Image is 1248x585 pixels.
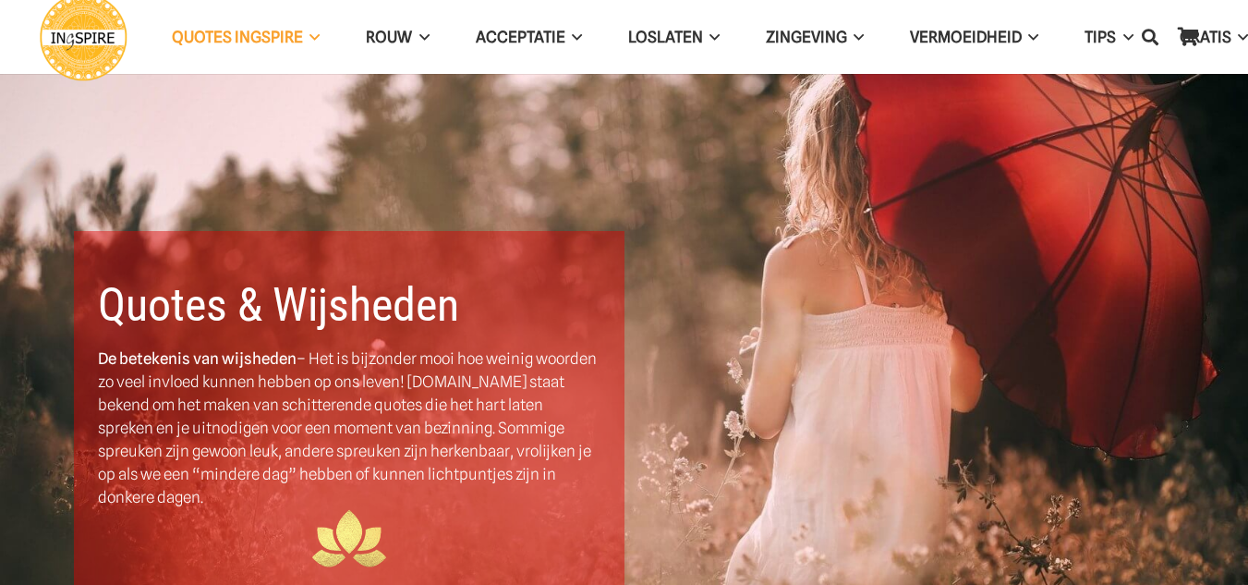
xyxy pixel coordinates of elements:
strong: De betekenis van wijsheden [98,349,297,368]
span: Zingeving [766,28,847,46]
span: GRATIS Menu [1231,14,1248,60]
span: Loslaten Menu [703,14,720,60]
span: Acceptatie [476,28,565,46]
span: Acceptatie Menu [565,14,582,60]
a: QUOTES INGSPIREQUOTES INGSPIRE Menu [149,14,343,61]
a: LoslatenLoslaten Menu [605,14,743,61]
span: VERMOEIDHEID Menu [1022,14,1038,60]
a: VERMOEIDHEIDVERMOEIDHEID Menu [887,14,1061,61]
img: ingspire [312,509,386,569]
span: – Het is bijzonder mooi hoe weinig woorden zo veel invloed kunnen hebben op ons leven! [DOMAIN_NA... [98,349,597,506]
span: GRATIS [1180,28,1231,46]
span: TIPS [1084,28,1116,46]
span: ROUW [366,28,412,46]
a: TIPSTIPS Menu [1061,14,1156,61]
span: QUOTES INGSPIRE Menu [303,14,320,60]
a: AcceptatieAcceptatie Menu [453,14,605,61]
span: ROUW Menu [412,14,429,60]
span: VERMOEIDHEID [910,28,1022,46]
a: ZingevingZingeving Menu [743,14,887,61]
b: Quotes & Wijsheden [98,278,459,332]
span: TIPS Menu [1116,14,1133,60]
a: ROUWROUW Menu [343,14,452,61]
span: QUOTES INGSPIRE [172,28,303,46]
a: Zoeken [1132,14,1169,60]
span: Loslaten [628,28,703,46]
span: Zingeving Menu [847,14,864,60]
